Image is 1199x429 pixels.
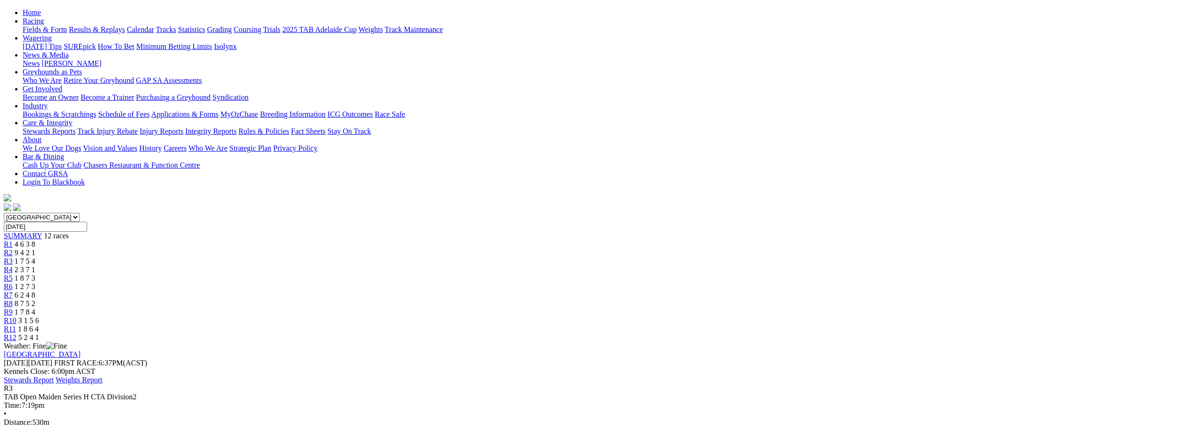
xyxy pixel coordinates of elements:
a: SUREpick [64,42,96,50]
a: News & Media [23,51,69,59]
a: Grading [207,25,232,33]
a: Become a Trainer [81,93,134,101]
a: Strategic Plan [229,144,271,152]
a: Cash Up Your Club [23,161,82,169]
div: Kennels Close: 6:00pm ACST [4,367,1195,376]
a: R5 [4,274,13,282]
span: 9 4 2 1 [15,249,35,257]
a: R7 [4,291,13,299]
a: Race Safe [375,110,405,118]
div: 530m [4,418,1195,427]
a: We Love Our Dogs [23,144,81,152]
a: Bookings & Scratchings [23,110,96,118]
a: Results & Replays [69,25,125,33]
img: Fine [46,342,67,350]
a: Weights [359,25,383,33]
a: Fields & Form [23,25,67,33]
a: R9 [4,308,13,316]
a: R12 [4,333,16,341]
span: Weather: Fine [4,342,67,350]
div: Industry [23,110,1195,119]
a: [DATE] Tips [23,42,62,50]
a: Rules & Policies [238,127,289,135]
input: Select date [4,222,87,232]
span: R3 [4,384,13,392]
a: 2025 TAB Adelaide Cup [282,25,357,33]
div: TAB Open Maiden Series H CTA Division2 [4,393,1195,401]
span: SUMMARY [4,232,42,240]
a: R2 [4,249,13,257]
a: Home [23,8,41,16]
a: GAP SA Assessments [136,76,202,84]
a: Who We Are [188,144,228,152]
span: • [4,410,7,418]
a: Chasers Restaurant & Function Centre [83,161,200,169]
a: Purchasing a Greyhound [136,93,211,101]
span: [DATE] [4,359,28,367]
div: Get Involved [23,93,1195,102]
a: Trials [263,25,280,33]
a: Vision and Values [83,144,137,152]
div: News & Media [23,59,1195,68]
span: 1 8 7 3 [15,274,35,282]
a: Greyhounds as Pets [23,68,82,76]
a: Contact GRSA [23,170,68,178]
a: R1 [4,240,13,248]
a: R11 [4,325,16,333]
a: Track Injury Rebate [77,127,138,135]
a: Applications & Forms [151,110,219,118]
a: [PERSON_NAME] [41,59,101,67]
span: 4 6 3 8 [15,240,35,248]
a: Become an Owner [23,93,79,101]
a: Stewards Reports [23,127,75,135]
a: Statistics [178,25,205,33]
a: Integrity Reports [185,127,237,135]
a: R8 [4,299,13,308]
div: Racing [23,25,1195,34]
span: Time: [4,401,22,409]
a: MyOzChase [220,110,258,118]
a: Breeding Information [260,110,326,118]
span: 8 7 5 2 [15,299,35,308]
a: R3 [4,257,13,265]
a: Bar & Dining [23,153,64,161]
a: How To Bet [98,42,135,50]
div: Bar & Dining [23,161,1195,170]
span: 6 2 4 8 [15,291,35,299]
a: Wagering [23,34,52,42]
img: twitter.svg [13,203,21,211]
span: 3 1 5 6 [18,316,39,324]
span: 1 8 6 4 [18,325,39,333]
img: logo-grsa-white.png [4,194,11,202]
a: [GEOGRAPHIC_DATA] [4,350,81,358]
span: 1 7 8 4 [15,308,35,316]
div: 7:19pm [4,401,1195,410]
a: Careers [163,144,187,152]
a: Injury Reports [139,127,183,135]
div: Wagering [23,42,1195,51]
a: Syndication [212,93,248,101]
span: 12 races [44,232,69,240]
a: Stay On Track [327,127,371,135]
a: Fact Sheets [291,127,326,135]
div: Care & Integrity [23,127,1195,136]
a: Minimum Betting Limits [136,42,212,50]
a: Stewards Report [4,376,54,384]
a: Calendar [127,25,154,33]
span: 6:37PM(ACST) [54,359,147,367]
span: R6 [4,283,13,291]
div: Greyhounds as Pets [23,76,1195,85]
span: R10 [4,316,16,324]
span: [DATE] [4,359,52,367]
a: Track Maintenance [385,25,443,33]
a: R4 [4,266,13,274]
a: Coursing [234,25,261,33]
a: Care & Integrity [23,119,73,127]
